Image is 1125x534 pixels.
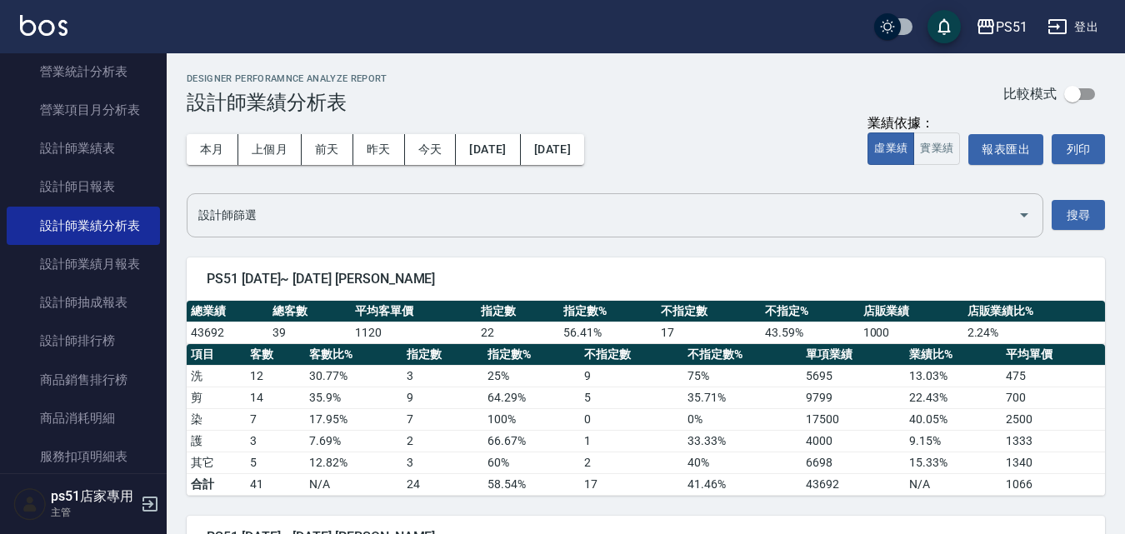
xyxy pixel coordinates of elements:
[802,473,905,495] td: 43692
[867,115,960,132] div: 業績依據：
[20,15,67,36] img: Logo
[187,344,1105,496] table: a dense table
[1041,12,1105,42] button: 登出
[305,452,402,473] td: 12.82 %
[187,452,246,473] td: 其它
[305,387,402,408] td: 35.9 %
[1052,134,1105,164] button: 列印
[483,387,580,408] td: 64.29 %
[968,134,1043,165] button: 報表匯出
[402,365,483,387] td: 3
[683,365,802,387] td: 75 %
[905,408,1002,430] td: 40.05 %
[963,301,1105,322] th: 店販業績比%
[246,344,305,366] th: 客數
[963,322,1105,343] td: 2.24 %
[305,365,402,387] td: 30.77 %
[7,167,160,206] a: 設計師日報表
[683,452,802,473] td: 40 %
[194,201,1011,230] input: 選擇設計師
[7,91,160,129] a: 營業項目月分析表
[559,322,657,343] td: 56.41 %
[1002,365,1105,387] td: 475
[483,408,580,430] td: 100 %
[305,430,402,452] td: 7.69 %
[405,134,457,165] button: 今天
[802,344,905,366] th: 單項業績
[1003,85,1057,102] p: 比較模式
[683,344,802,366] th: 不指定數%
[402,430,483,452] td: 2
[187,322,268,343] td: 43692
[996,17,1027,37] div: PS51
[402,344,483,366] th: 指定數
[859,301,963,322] th: 店販業績
[268,322,350,343] td: 39
[580,365,683,387] td: 9
[187,91,387,114] h3: 設計師業績分析表
[483,365,580,387] td: 25 %
[683,408,802,430] td: 0 %
[905,365,1002,387] td: 13.03 %
[207,271,1085,287] span: PS51 [DATE]~ [DATE] [PERSON_NAME]
[1002,430,1105,452] td: 1333
[521,134,584,165] button: [DATE]
[187,301,1105,344] table: a dense table
[1011,202,1037,228] button: Open
[187,387,246,408] td: 剪
[477,301,558,322] th: 指定數
[802,408,905,430] td: 17500
[802,430,905,452] td: 4000
[351,301,477,322] th: 平均客單價
[13,487,47,521] img: Person
[580,473,683,495] td: 17
[483,473,580,495] td: 58.54%
[187,134,238,165] button: 本月
[305,344,402,366] th: 客數比%
[580,408,683,430] td: 0
[580,430,683,452] td: 1
[1002,473,1105,495] td: 1066
[305,473,402,495] td: N/A
[905,473,1002,495] td: N/A
[7,129,160,167] a: 設計師業績表
[246,430,305,452] td: 3
[927,10,961,43] button: save
[456,134,520,165] button: [DATE]
[187,301,268,322] th: 總業績
[7,322,160,360] a: 設計師排行榜
[187,430,246,452] td: 護
[580,387,683,408] td: 5
[802,365,905,387] td: 5695
[859,322,963,343] td: 1000
[683,473,802,495] td: 41.46%
[483,452,580,473] td: 60 %
[402,387,483,408] td: 9
[187,365,246,387] td: 洗
[187,408,246,430] td: 染
[1002,408,1105,430] td: 2500
[305,408,402,430] td: 17.95 %
[268,301,350,322] th: 總客數
[351,322,477,343] td: 1120
[238,134,302,165] button: 上個月
[1002,387,1105,408] td: 700
[51,505,136,520] p: 主管
[187,344,246,366] th: 項目
[905,452,1002,473] td: 15.33 %
[905,387,1002,408] td: 22.43 %
[761,322,858,343] td: 43.59 %
[905,344,1002,366] th: 業績比%
[7,207,160,245] a: 設計師業績分析表
[246,365,305,387] td: 12
[477,322,558,343] td: 22
[246,452,305,473] td: 5
[867,132,914,165] button: 虛業績
[302,134,353,165] button: 前天
[402,473,483,495] td: 24
[683,387,802,408] td: 35.71 %
[402,408,483,430] td: 7
[7,52,160,91] a: 營業統計分析表
[657,322,761,343] td: 17
[402,452,483,473] td: 3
